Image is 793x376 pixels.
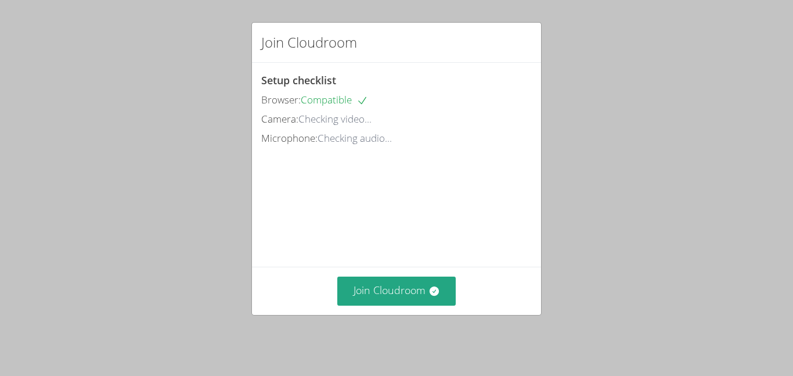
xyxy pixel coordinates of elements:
[261,131,318,145] span: Microphone:
[261,112,298,126] span: Camera:
[298,112,372,126] span: Checking video...
[261,32,357,53] h2: Join Cloudroom
[301,93,368,106] span: Compatible
[261,93,301,106] span: Browser:
[318,131,392,145] span: Checking audio...
[261,73,336,87] span: Setup checklist
[337,277,456,305] button: Join Cloudroom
